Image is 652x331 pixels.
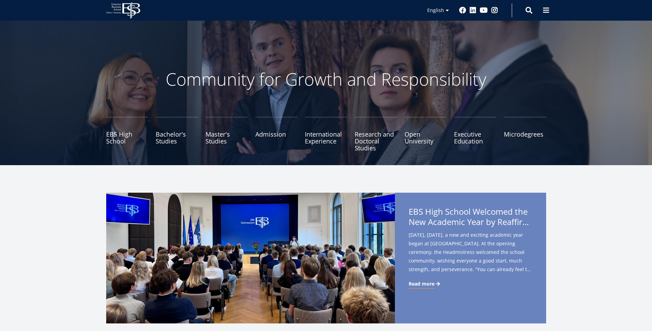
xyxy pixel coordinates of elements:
a: Read more [409,280,441,287]
a: Open University [405,117,447,151]
a: Microdegrees [504,117,546,151]
p: Community for Growth and Responsibility [144,69,508,89]
a: Executive Education [454,117,496,151]
a: Bachelor's Studies [156,117,198,151]
img: a [106,193,395,323]
a: Admission [255,117,298,151]
a: Instagram [491,7,498,14]
a: EBS High School [106,117,148,151]
span: Read more [409,280,434,287]
a: Linkedin [469,7,476,14]
span: strength, and perseverance. “You can already feel the autumn in the air – and in a way it’s good ... [409,265,532,274]
a: International Experience [305,117,347,151]
a: Facebook [459,7,466,14]
span: EBS High School Welcomed the [409,206,532,229]
span: [DATE], [DATE], a new and exciting academic year began at [GEOGRAPHIC_DATA]. At the opening cerem... [409,231,532,276]
span: New Academic Year by Reaffirming Its Core Values [409,217,532,227]
a: Research and Doctoral Studies [355,117,397,151]
a: Youtube [480,7,488,14]
a: Master's Studies [206,117,248,151]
